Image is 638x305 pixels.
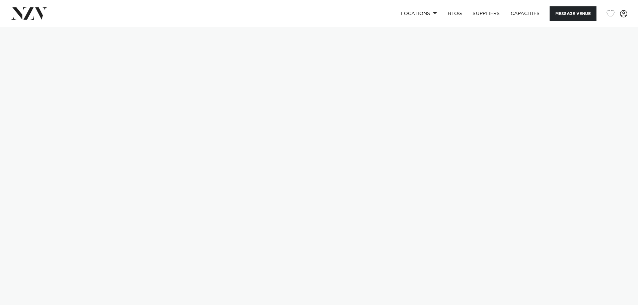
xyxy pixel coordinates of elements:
a: BLOG [442,6,467,21]
a: SUPPLIERS [467,6,505,21]
a: Locations [396,6,442,21]
img: nzv-logo.png [11,7,47,19]
button: Message Venue [550,6,596,21]
a: Capacities [505,6,545,21]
